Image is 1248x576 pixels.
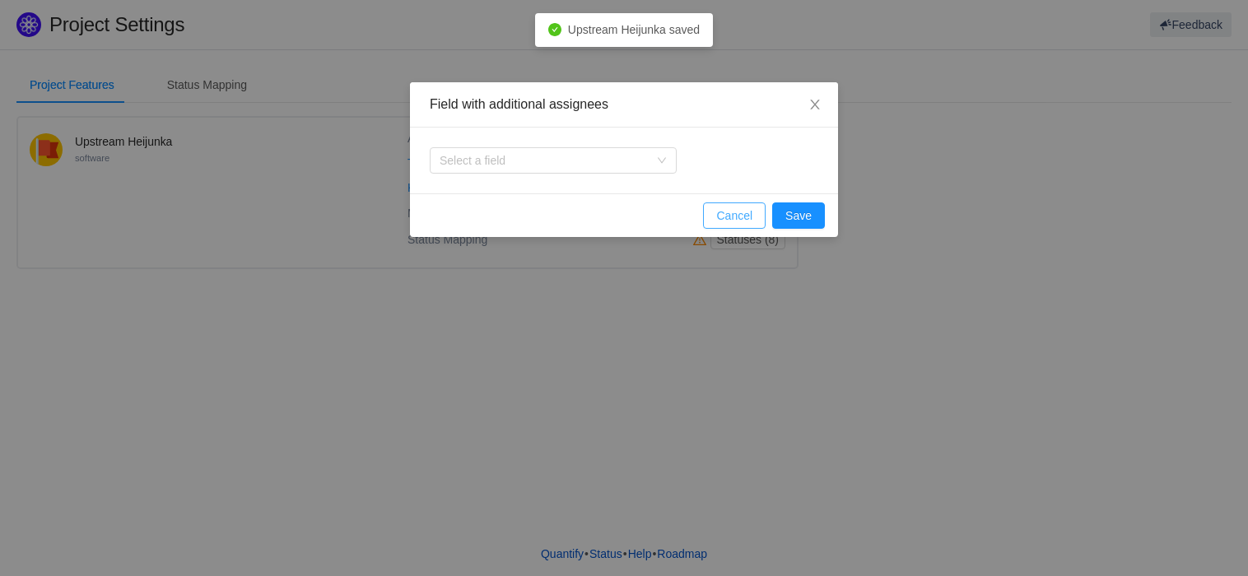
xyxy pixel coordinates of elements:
[430,95,818,114] div: Field with additional assignees
[703,202,766,229] button: Cancel
[808,98,822,111] i: icon: close
[548,23,561,36] i: icon: check-circle
[440,152,649,169] div: Select a field
[657,156,667,167] i: icon: down
[772,202,825,229] button: Save
[792,82,838,128] button: Close
[568,23,700,36] span: Upstream Heijunka saved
